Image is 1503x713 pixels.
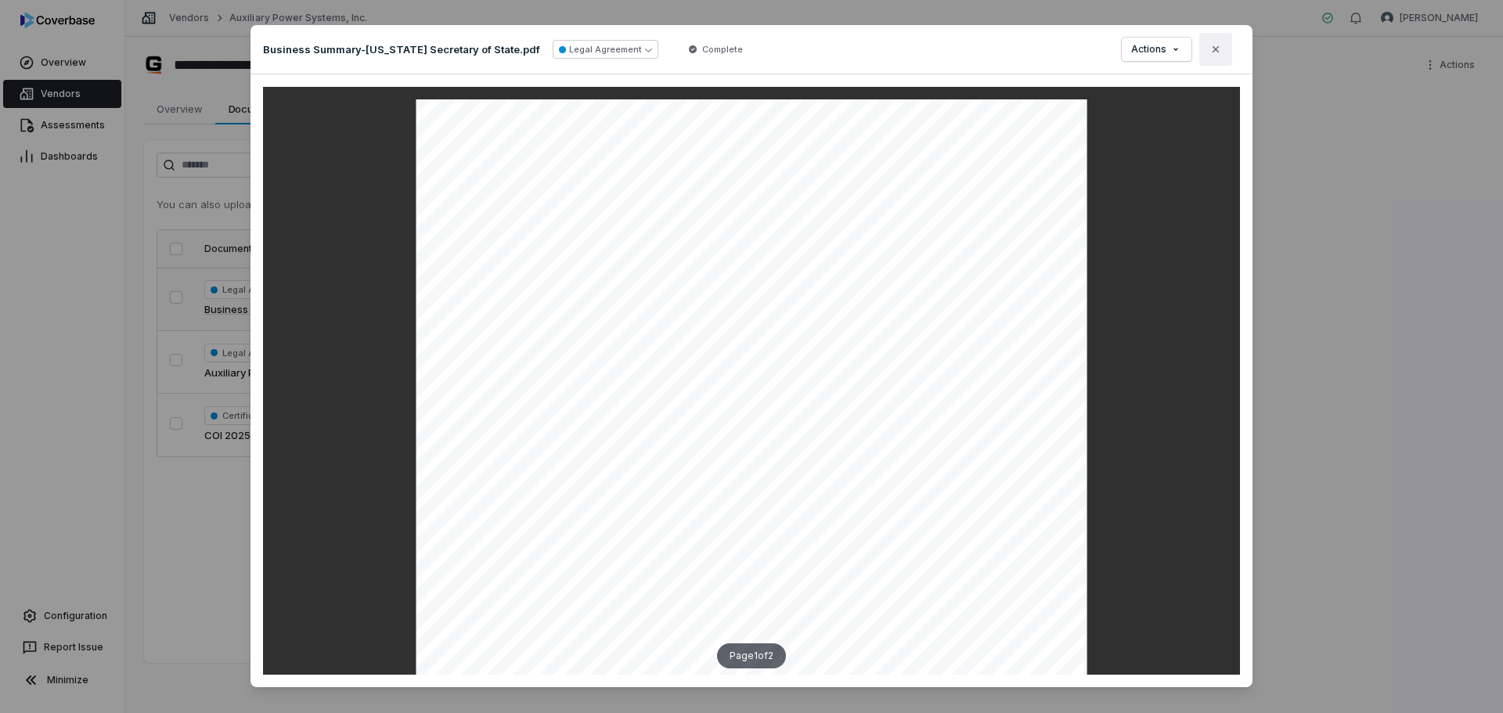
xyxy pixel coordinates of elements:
span: Actions [1131,43,1166,56]
span: Complete [702,43,743,56]
button: Legal Agreement [553,40,658,59]
button: Actions [1122,38,1191,61]
p: Business Summary-[US_STATE] Secretary of State.pdf [263,42,540,56]
div: Page 1 of 2 [717,643,786,668]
